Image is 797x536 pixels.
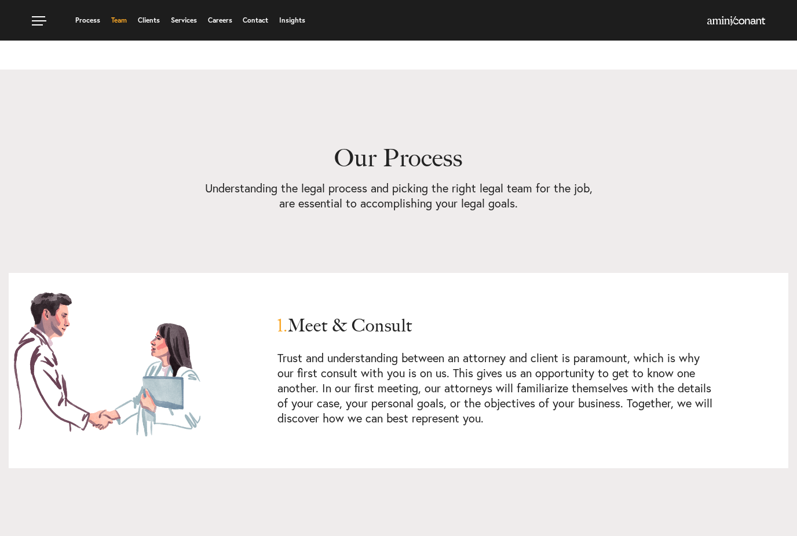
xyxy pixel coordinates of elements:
[9,273,204,468] img: Meet & Consult
[171,17,197,24] a: Services
[277,315,715,351] h3: Meet & Consult
[277,315,288,336] span: 1.
[138,17,160,24] a: Clients
[279,17,305,24] a: Insights
[707,16,765,25] img: Amini & Conant
[208,17,232,24] a: Careers
[277,351,715,426] p: Trust and understanding between an attorney and client is paramount, which is why our first consu...
[111,17,127,24] a: Team
[243,17,268,24] a: Contact
[707,17,765,26] a: Home
[75,17,100,24] a: Process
